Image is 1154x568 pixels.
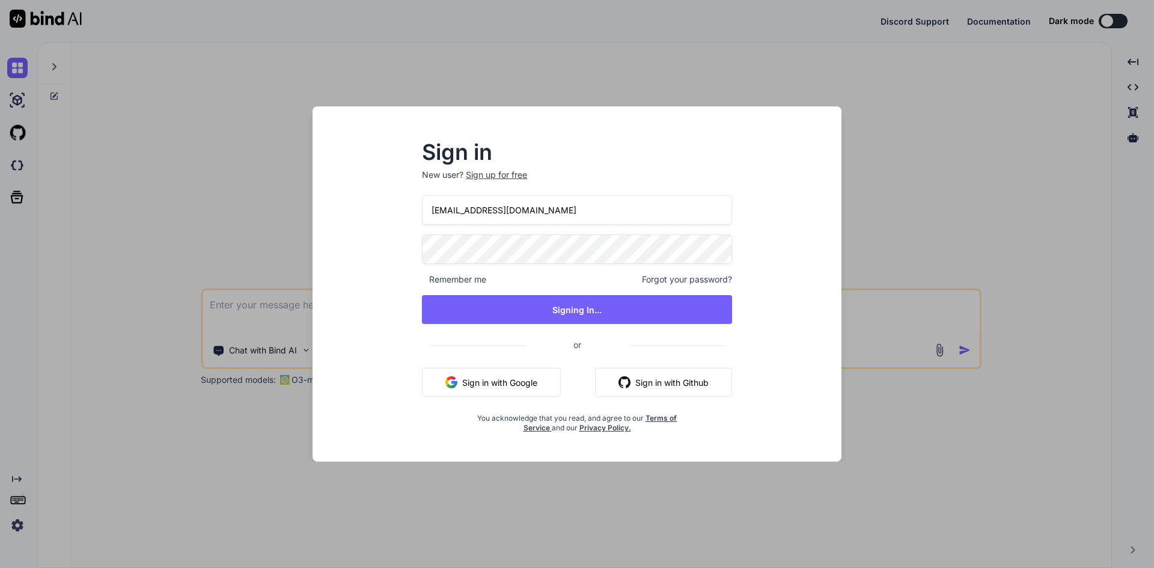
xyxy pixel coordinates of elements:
[524,414,677,432] a: Terms of Service
[642,273,732,286] span: Forgot your password?
[595,368,732,397] button: Sign in with Github
[422,142,732,162] h2: Sign in
[422,295,732,324] button: Signing In...
[422,273,486,286] span: Remember me
[579,423,631,432] a: Privacy Policy.
[445,376,457,388] img: google
[422,368,561,397] button: Sign in with Google
[474,406,680,433] div: You acknowledge that you read, and agree to our and our
[525,330,629,359] span: or
[422,169,732,195] p: New user?
[618,376,630,388] img: github
[466,169,527,181] div: Sign up for free
[422,195,732,225] input: Login or Email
